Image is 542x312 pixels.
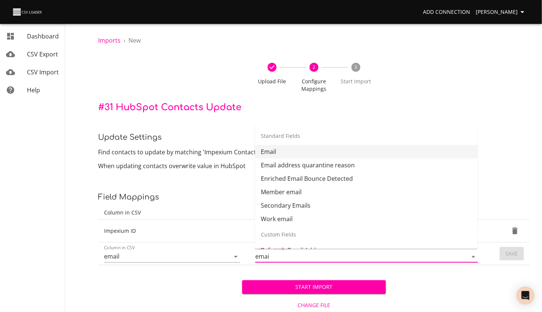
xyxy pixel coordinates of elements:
[98,220,249,243] td: Impexium ID
[27,50,58,58] span: CSV Export
[98,133,162,142] span: Update settings
[296,78,332,93] span: Configure Mappings
[27,86,40,94] span: Help
[231,251,241,262] button: Open
[254,78,290,85] span: Upload File
[98,193,159,201] span: Field Mappings
[128,36,141,45] p: New
[255,199,478,212] li: Secondary Emails
[249,206,487,220] th: Field in HubSpot
[355,64,357,70] text: 3
[255,162,276,172] span: Change
[423,7,470,17] span: Add Connection
[255,127,478,145] div: Standard Fields
[255,158,478,172] li: Email address quarantine reason
[255,185,478,199] li: Member email
[124,36,125,45] li: ›
[98,206,249,220] th: Column in CSV
[338,78,374,85] span: Start Import
[255,212,478,226] li: Work email
[27,32,59,40] span: Dashboard
[12,7,43,17] img: CSV Loader
[252,160,279,174] button: Change
[249,220,487,243] td: Impexium Contact Record
[468,251,479,262] button: Close
[506,222,524,240] button: Delete
[98,102,241,112] span: # 31 HubSpot Contacts Update
[255,244,478,257] li: Referrals Email Address
[104,245,135,250] label: Column in CSV
[248,282,380,292] span: Start Import
[473,5,530,19] button: [PERSON_NAME]
[420,5,473,19] a: Add Connection
[27,68,59,76] span: CSV Import
[255,226,478,244] div: Custom Fields
[242,280,386,294] button: Start Import
[255,145,478,158] li: Email
[98,36,121,44] a: Imports
[98,146,530,160] p: Find contacts to update by matching 'Impexium Contact Record'
[517,287,535,305] div: Open Intercom Messenger
[255,172,478,185] li: Enriched Email Bounce Detected
[313,64,316,70] text: 2
[476,7,527,17] span: [PERSON_NAME]
[245,301,383,310] span: Change File
[98,162,246,170] span: When updating contacts overwrite value in HubSpot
